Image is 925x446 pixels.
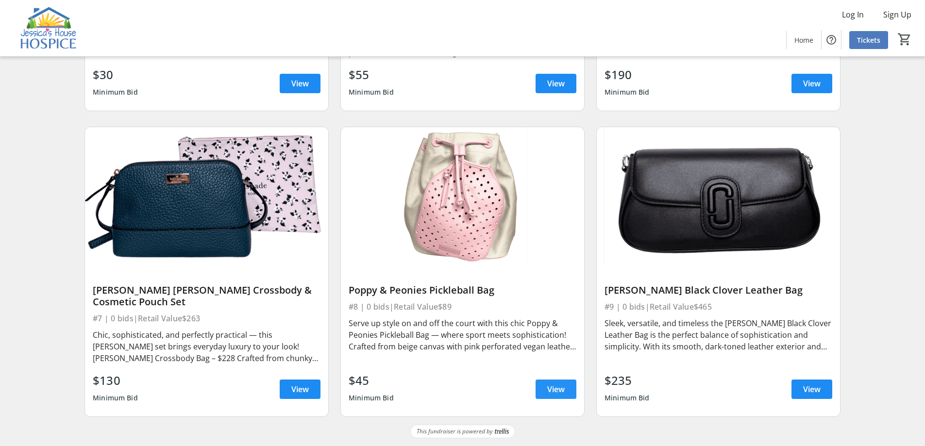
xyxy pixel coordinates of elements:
[349,83,394,101] div: Minimum Bid
[791,380,832,399] a: View
[597,127,840,264] img: Marc Jacob’s Black Clover Leather Bag
[822,30,841,50] button: Help
[547,78,565,89] span: View
[349,317,576,352] div: Serve up style on and off the court with this chic Poppy & Peonies Pickleball Bag — where sport m...
[93,83,138,101] div: Minimum Bid
[93,284,320,308] div: [PERSON_NAME] [PERSON_NAME] Crossbody & Cosmetic Pouch Set
[842,9,864,20] span: Log In
[93,372,138,389] div: $130
[6,4,92,52] img: Jessica's House Hospice's Logo
[605,317,832,352] div: Sleek, versatile, and timeless the [PERSON_NAME] Black Clover Leather Bag is the perfect balance ...
[857,35,880,45] span: Tickets
[787,31,821,49] a: Home
[803,383,821,395] span: View
[896,31,913,48] button: Cart
[349,389,394,407] div: Minimum Bid
[803,78,821,89] span: View
[280,380,320,399] a: View
[93,312,320,325] div: #7 | 0 bids | Retail Value $263
[536,380,576,399] a: View
[883,9,911,20] span: Sign Up
[291,383,309,395] span: View
[93,389,138,407] div: Minimum Bid
[93,329,320,364] div: Chic, sophisticated, and perfectly practical — this [PERSON_NAME] set brings everyday luxury to y...
[349,372,394,389] div: $45
[349,300,576,314] div: #8 | 0 bids | Retail Value $89
[605,83,650,101] div: Minimum Bid
[605,372,650,389] div: $235
[349,66,394,83] div: $55
[605,66,650,83] div: $190
[547,383,565,395] span: View
[495,428,509,435] img: Trellis Logo
[834,7,872,22] button: Log In
[794,35,813,45] span: Home
[849,31,888,49] a: Tickets
[291,78,309,89] span: View
[605,284,832,296] div: [PERSON_NAME] Black Clover Leather Bag
[93,66,138,83] div: $30
[875,7,919,22] button: Sign Up
[349,284,576,296] div: Poppy & Peonies Pickleball Bag
[791,74,832,93] a: View
[536,74,576,93] a: View
[605,389,650,407] div: Minimum Bid
[341,127,584,264] img: Poppy & Peonies Pickleball Bag
[280,74,320,93] a: View
[417,427,493,436] span: This fundraiser is powered by
[605,300,832,314] div: #9 | 0 bids | Retail Value $465
[85,127,328,264] img: Kate Spade Hanna Crossbody & Cosmetic Pouch Set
